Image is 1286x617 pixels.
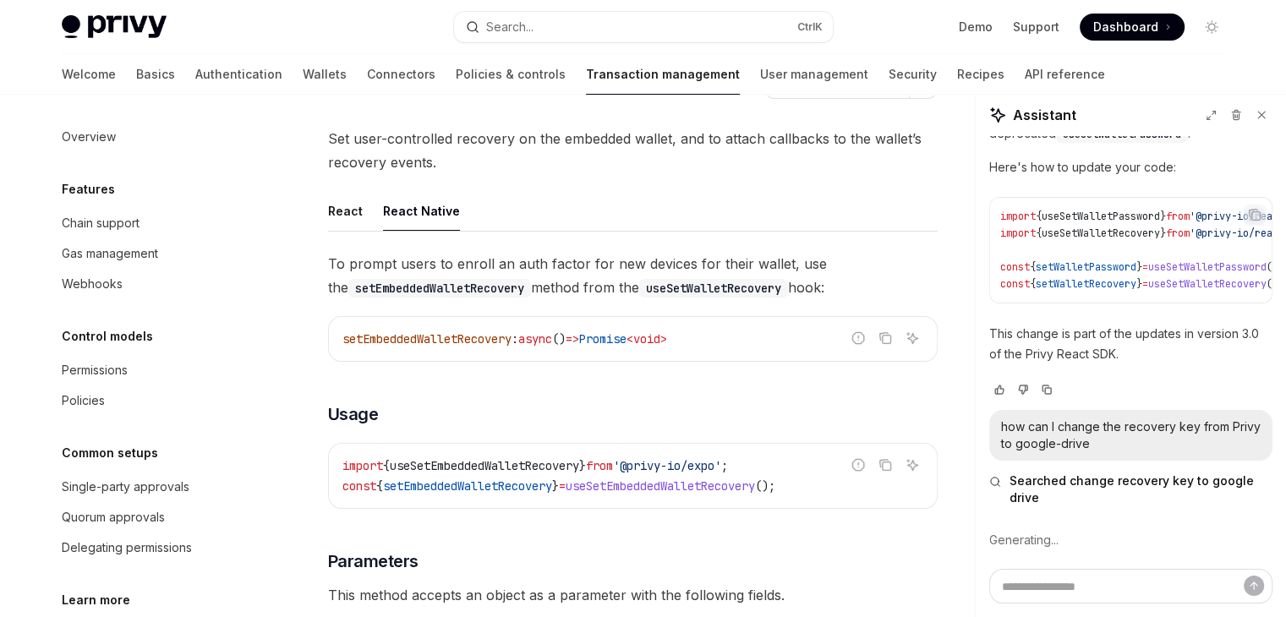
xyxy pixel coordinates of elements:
[1142,260,1148,274] span: =
[62,326,153,347] h5: Control models
[1244,204,1266,226] button: Copy the contents from the code block
[367,54,435,95] a: Connectors
[889,54,937,95] a: Security
[627,331,633,347] span: <
[552,478,559,494] span: }
[989,472,1272,506] button: Searched change recovery key to google drive
[1025,54,1105,95] a: API reference
[48,472,265,502] a: Single-party approvals
[62,213,140,233] div: Chain support
[1042,227,1160,240] span: useSetWalletRecovery
[48,238,265,269] a: Gas management
[1142,277,1148,291] span: =
[1160,227,1166,240] span: }
[1244,576,1264,596] button: Send message
[586,54,740,95] a: Transaction management
[760,54,868,95] a: User management
[613,458,721,473] span: '@privy-io/expo'
[1030,277,1036,291] span: {
[62,360,128,380] div: Permissions
[328,127,938,174] span: Set user-controlled recovery on the embedded wallet, and to attach callbacks to the wallet’s reco...
[62,590,130,610] h5: Learn more
[1001,418,1261,452] div: how can I change the recovery key from Privy to google-drive
[62,443,158,463] h5: Common setups
[1136,277,1142,291] span: }
[1198,14,1225,41] button: Toggle dark mode
[847,327,869,349] button: Report incorrect code
[1267,277,1284,291] span: ();
[847,454,869,476] button: Report incorrect code
[383,191,460,231] button: React Native
[1166,210,1190,223] span: from
[1036,210,1042,223] span: {
[989,569,1272,604] textarea: Ask a question...
[1030,260,1036,274] span: {
[1042,210,1160,223] span: useSetWalletPassword
[136,54,175,95] a: Basics
[48,355,265,385] a: Permissions
[518,331,552,347] span: async
[1036,227,1042,240] span: {
[989,518,1272,562] div: Generating...
[62,127,116,147] div: Overview
[552,331,566,347] span: ()
[1148,277,1267,291] span: useSetWalletRecovery
[342,458,383,473] span: import
[48,502,265,532] a: Quorum approvals
[1148,260,1267,274] span: useSetWalletPassword
[959,19,993,35] a: Demo
[48,269,265,299] a: Webhooks
[579,331,627,347] span: Promise
[62,507,165,527] div: Quorum approvals
[62,390,105,411] div: Policies
[456,54,566,95] a: Policies & controls
[1093,19,1158,35] span: Dashboard
[48,122,265,152] a: Overview
[901,454,923,476] button: Ask AI
[989,324,1272,364] p: This change is part of the updates in version 3.0 of the Privy React SDK.
[989,381,1010,398] button: Vote that response was good
[1013,105,1076,125] span: Assistant
[48,208,265,238] a: Chain support
[1013,381,1033,398] button: Vote that response was not good
[342,331,512,347] span: setEmbeddedWalletRecovery
[62,274,123,294] div: Webhooks
[633,331,660,347] span: void
[1013,19,1059,35] a: Support
[1166,227,1190,240] span: from
[660,331,667,347] span: >
[342,478,376,494] span: const
[1080,14,1185,41] a: Dashboard
[48,385,265,416] a: Policies
[586,458,613,473] span: from
[1000,227,1036,240] span: import
[721,458,728,473] span: ;
[62,243,158,264] div: Gas management
[376,478,383,494] span: {
[328,191,363,231] button: React
[797,20,823,34] span: Ctrl K
[874,327,896,349] button: Copy the contents from the code block
[195,54,282,95] a: Authentication
[328,549,419,573] span: Parameters
[512,331,518,347] span: :
[1160,210,1166,223] span: }
[48,532,265,563] a: Delegating permissions
[989,157,1272,177] p: Here's how to update your code:
[454,12,833,42] button: Open search
[383,458,390,473] span: {
[1037,381,1057,398] button: Copy chat response
[874,454,896,476] button: Copy the contents from the code block
[579,458,586,473] span: }
[1000,277,1030,291] span: const
[328,402,379,426] span: Usage
[486,17,534,37] div: Search...
[390,458,579,473] span: useSetEmbeddedWalletRecovery
[755,478,775,494] span: ();
[62,179,115,199] h5: Features
[639,279,788,298] code: useSetWalletRecovery
[1000,210,1036,223] span: import
[62,54,116,95] a: Welcome
[1036,277,1136,291] span: setWalletRecovery
[328,252,938,299] span: To prompt users to enroll an auth factor for new devices for their wallet, use the method from th...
